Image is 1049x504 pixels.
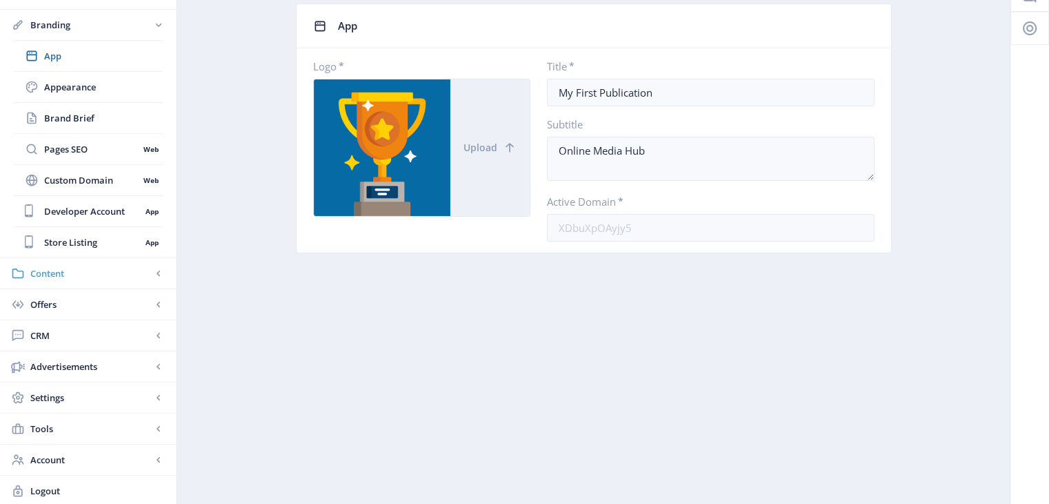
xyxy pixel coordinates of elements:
span: Logout [30,484,166,498]
span: Offers [30,298,152,311]
span: Settings [30,391,152,405]
nb-badge: App [141,235,163,249]
span: Brand Brief [44,111,163,125]
span: Pages SEO [44,142,139,156]
label: Active Domain [547,195,863,209]
nb-badge: Web [139,142,163,156]
span: Store Listing [44,235,141,249]
span: Appearance [44,80,163,94]
label: Title [547,59,863,73]
span: Advertisements [30,360,152,374]
span: Branding [30,18,152,32]
a: App [14,41,163,71]
label: Logo [313,59,519,73]
label: Subtitle [547,117,863,131]
span: CRM [30,329,152,342]
button: Upload [450,79,530,216]
a: Developer AccountApp [14,196,163,226]
a: Brand Brief [14,103,163,133]
a: Pages SEOWeb [14,134,163,164]
span: Developer Account [44,204,141,218]
a: Custom DomainWeb [14,165,163,195]
span: Content [30,266,152,280]
a: Appearance [14,72,163,102]
span: App [44,49,163,63]
input: Enter Domain [547,214,875,242]
span: Custom Domain [44,173,139,187]
input: Enter Title [547,79,875,106]
nb-badge: App [141,204,163,218]
span: Upload [463,142,497,153]
a: Store ListingApp [14,227,163,258]
span: Account [30,453,152,467]
nb-badge: Web [139,173,163,187]
div: App [338,15,875,37]
span: Tools [30,422,152,436]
